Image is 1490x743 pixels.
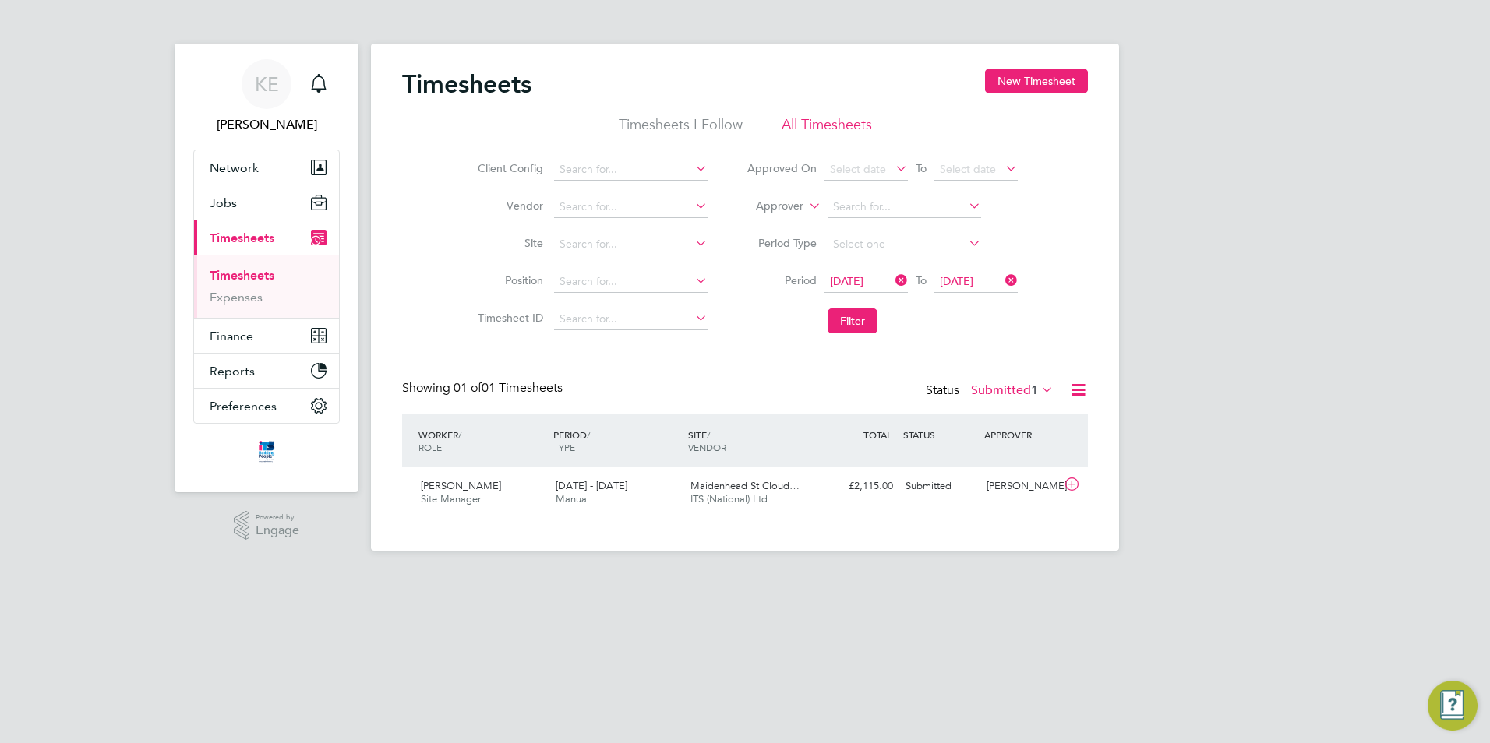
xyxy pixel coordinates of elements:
[554,159,708,181] input: Search for...
[747,236,817,250] label: Period Type
[454,380,482,396] span: 01 of
[473,311,543,325] label: Timesheet ID
[549,421,684,461] div: PERIOD
[980,474,1061,499] div: [PERSON_NAME]
[473,161,543,175] label: Client Config
[940,162,996,176] span: Select date
[210,329,253,343] span: Finance
[830,274,863,288] span: [DATE]
[415,421,549,461] div: WORKER
[473,236,543,250] label: Site
[782,115,872,143] li: All Timesheets
[899,474,980,499] div: Submitted
[707,428,710,441] span: /
[421,479,501,492] span: [PERSON_NAME]
[473,199,543,213] label: Vendor
[473,273,543,287] label: Position
[194,389,339,423] button: Preferences
[1031,382,1038,398] span: 1
[255,74,279,94] span: KE
[899,421,980,449] div: STATUS
[193,439,340,464] a: Go to home page
[911,158,931,178] span: To
[210,364,255,379] span: Reports
[210,195,237,210] span: Jobs
[554,196,708,218] input: Search for...
[194,220,339,255] button: Timesheets
[194,354,339,388] button: Reports
[454,380,563,396] span: 01 Timesheets
[554,234,708,255] input: Search for...
[554,308,708,330] input: Search for...
[256,524,299,537] span: Engage
[175,44,358,492] nav: Main navigation
[1428,681,1478,731] button: Engage Resource Center
[828,196,981,218] input: Search for...
[210,268,274,283] a: Timesheets
[556,492,589,505] span: Manual
[402,69,531,100] h2: Timesheets
[985,69,1088,93] button: New Timesheet
[747,273,817,287] label: Period
[256,439,277,464] img: itsconstruction-logo-retina.png
[210,231,274,245] span: Timesheets
[402,380,566,396] div: Showing
[458,428,461,441] span: /
[194,319,339,353] button: Finance
[587,428,590,441] span: /
[690,492,771,505] span: ITS (National) Ltd.
[194,255,339,318] div: Timesheets
[926,380,1057,402] div: Status
[980,421,1061,449] div: APPROVER
[818,474,899,499] div: £2,115.00
[194,150,339,185] button: Network
[193,115,340,134] span: Kelly Elkins
[733,199,803,214] label: Approver
[828,308,877,333] button: Filter
[828,234,981,255] input: Select one
[619,115,743,143] li: Timesheets I Follow
[830,162,886,176] span: Select date
[911,270,931,291] span: To
[554,271,708,293] input: Search for...
[418,441,442,453] span: ROLE
[194,185,339,220] button: Jobs
[210,290,263,305] a: Expenses
[234,511,300,541] a: Powered byEngage
[210,399,277,414] span: Preferences
[256,511,299,524] span: Powered by
[971,382,1054,398] label: Submitted
[556,479,627,492] span: [DATE] - [DATE]
[690,479,800,492] span: Maidenhead St Cloud…
[210,160,259,175] span: Network
[421,492,481,505] span: Site Manager
[688,441,726,453] span: VENDOR
[684,421,819,461] div: SITE
[863,428,892,441] span: TOTAL
[940,274,973,288] span: [DATE]
[553,441,575,453] span: TYPE
[193,59,340,134] a: KE[PERSON_NAME]
[747,161,817,175] label: Approved On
